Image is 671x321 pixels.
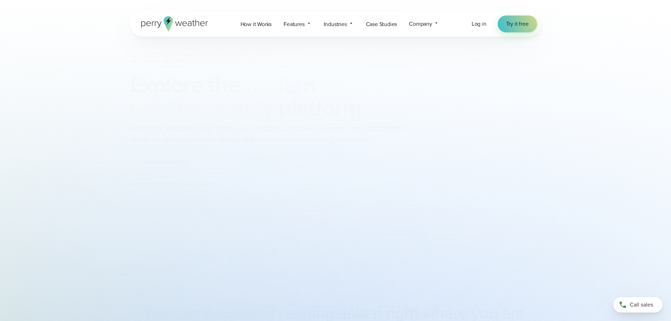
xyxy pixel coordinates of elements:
span: Case Studies [366,20,397,29]
span: Features [284,20,304,29]
a: Log in [472,20,486,28]
span: Company [409,20,432,28]
a: Call sales [613,297,663,313]
a: How it Works [235,17,278,31]
span: Call sales [630,301,653,309]
a: Try it free [498,16,537,32]
a: Case Studies [360,17,403,31]
span: Industries [324,20,347,29]
span: How it Works [241,20,272,29]
span: Try it free [506,20,529,28]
